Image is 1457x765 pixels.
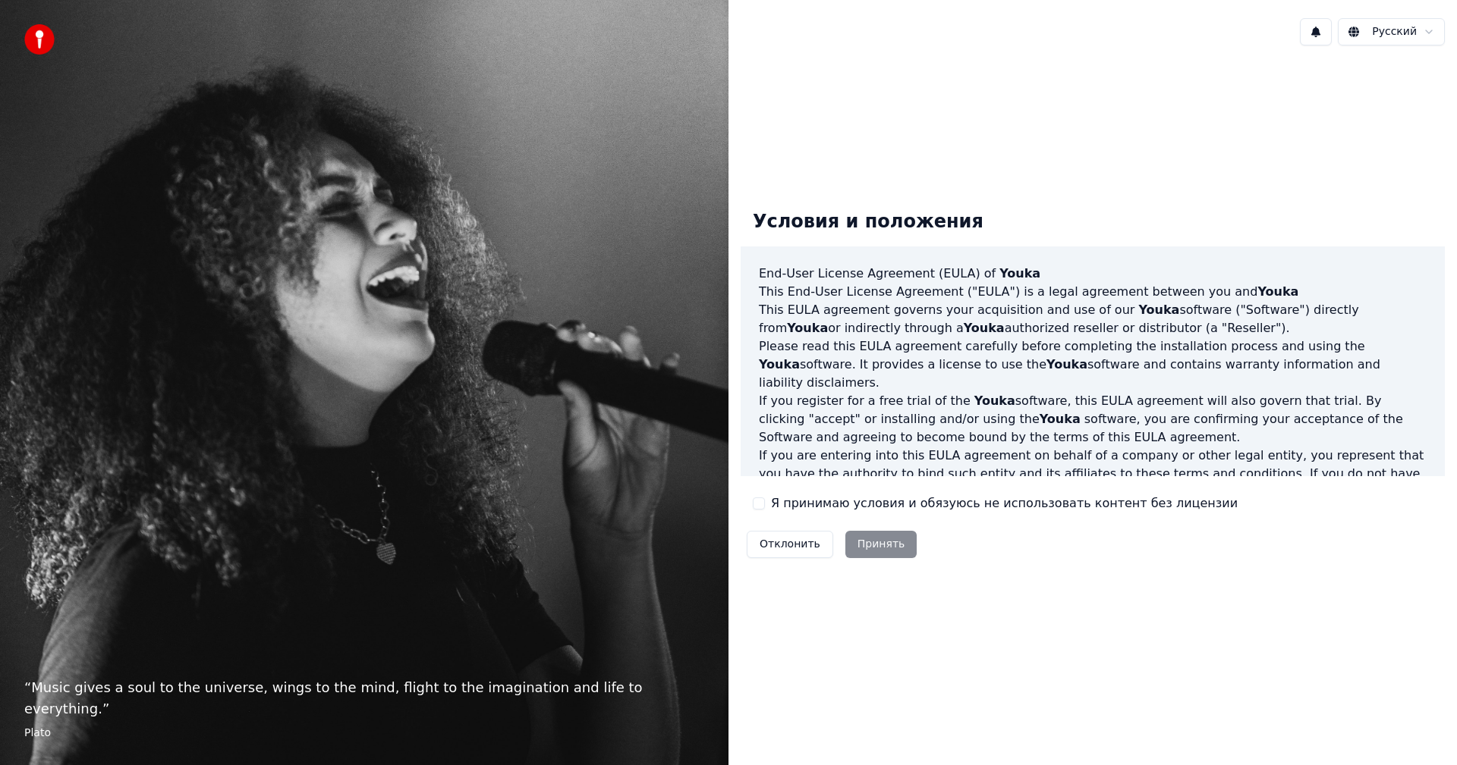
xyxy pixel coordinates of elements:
[974,393,1015,408] span: Youka
[24,726,704,741] footer: Plato
[759,301,1427,337] p: This EULA agreement governs your acquisition and use of our software ("Software") directly from o...
[771,494,1238,513] label: Я принимаю условия и обязуюсь не использовать контент без лицензии
[1040,412,1081,426] span: Youka
[741,198,996,246] div: Условия и положения
[759,447,1427,519] p: If you are entering into this EULA agreement on behalf of a company or other legal entity, you re...
[759,283,1427,301] p: This End-User License Agreement ("EULA") is a legal agreement between you and
[759,265,1427,283] h3: End-User License Agreement (EULA) of
[1257,284,1298,299] span: Youka
[964,321,1005,335] span: Youka
[24,677,704,720] p: “ Music gives a soul to the universe, wings to the mind, flight to the imagination and life to ev...
[1138,303,1179,317] span: Youka
[759,392,1427,447] p: If you register for a free trial of the software, this EULA agreement will also govern that trial...
[24,24,55,55] img: youka
[759,337,1427,392] p: Please read this EULA agreement carefully before completing the installation process and using th...
[759,357,800,372] span: Youka
[999,266,1040,281] span: Youka
[1046,357,1087,372] span: Youka
[787,321,828,335] span: Youka
[747,531,833,558] button: Отклонить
